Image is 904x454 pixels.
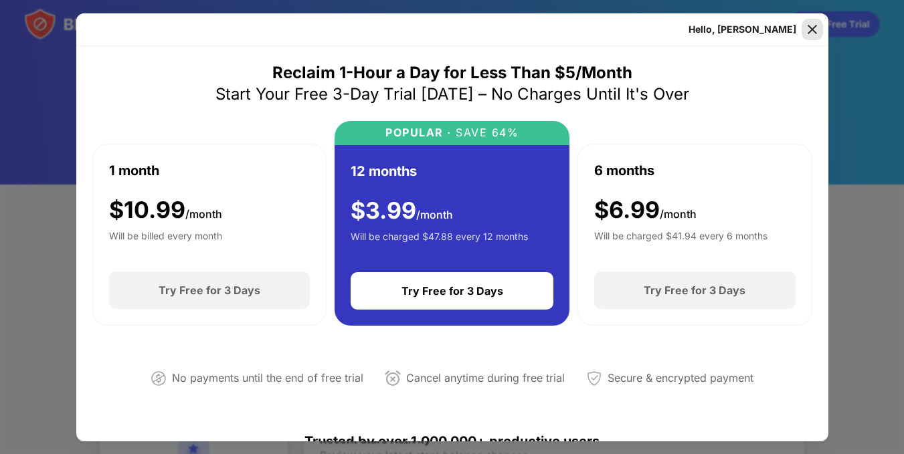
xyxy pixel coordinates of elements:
[109,197,222,224] div: $ 10.99
[215,84,689,105] div: Start Your Free 3-Day Trial [DATE] – No Charges Until It's Over
[351,197,453,225] div: $ 3.99
[272,62,632,84] div: Reclaim 1-Hour a Day for Less Than $5/Month
[351,161,417,181] div: 12 months
[594,197,697,224] div: $ 6.99
[660,207,697,221] span: /month
[406,368,565,388] div: Cancel anytime during free trial
[452,126,519,139] div: SAVE 64%
[644,283,745,297] div: Try Free for 3 Days
[351,229,528,256] div: Will be charged $47.88 every 12 months
[586,370,602,386] img: secured-payment
[151,370,167,386] img: not-paying
[594,160,654,181] div: 6 months
[594,229,767,255] div: Will be charged $41.94 every 6 months
[109,229,222,255] div: Will be billed every month
[416,208,453,221] span: /month
[172,368,363,388] div: No payments until the end of free trial
[385,126,452,139] div: POPULAR ·
[401,284,503,298] div: Try Free for 3 Days
[385,370,401,386] img: cancel-anytime
[159,283,260,297] div: Try Free for 3 Days
[109,160,159,181] div: 1 month
[689,24,796,35] div: Hello, [PERSON_NAME]
[608,368,753,388] div: Secure & encrypted payment
[185,207,222,221] span: /month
